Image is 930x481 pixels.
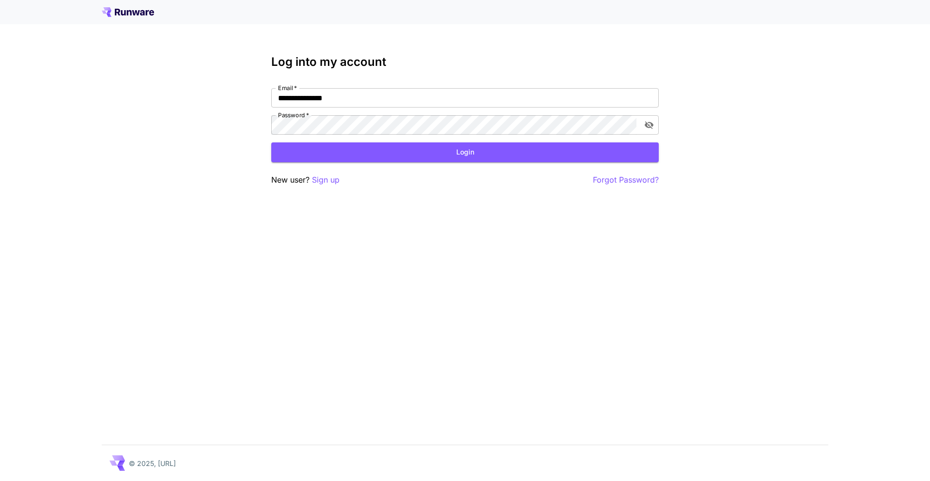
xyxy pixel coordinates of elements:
p: New user? [271,174,340,186]
p: © 2025, [URL] [129,458,176,468]
button: Forgot Password? [593,174,659,186]
button: Login [271,142,659,162]
h3: Log into my account [271,55,659,69]
label: Email [278,84,297,92]
button: toggle password visibility [640,116,658,134]
label: Password [278,111,309,119]
button: Sign up [312,174,340,186]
